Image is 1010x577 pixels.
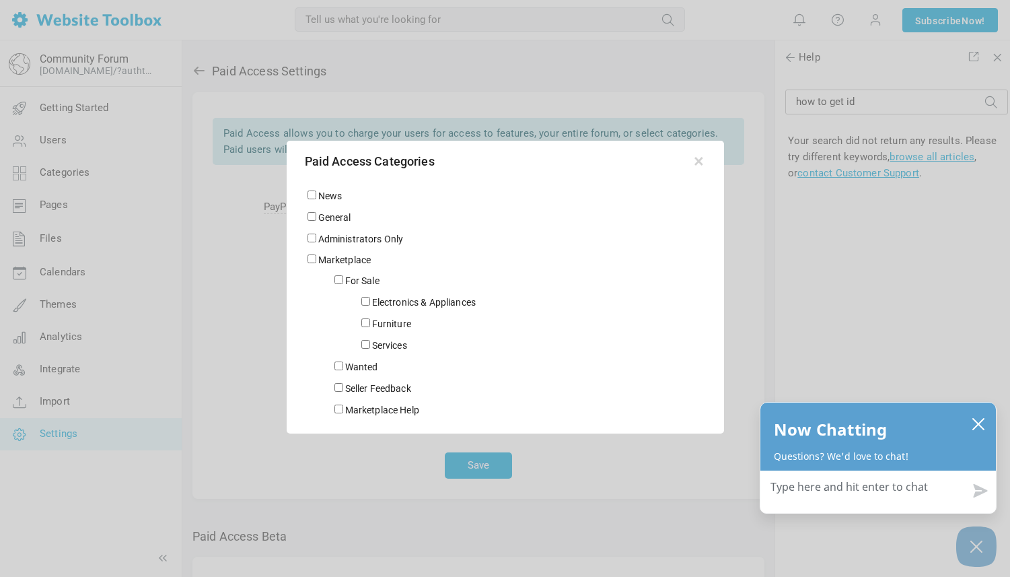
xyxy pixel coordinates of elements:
label: Electronics & Appliances [359,295,476,309]
input: Marketplace Help [334,405,343,413]
label: Administrators Only [305,232,404,246]
label: Seller Feedback [332,381,411,395]
p: Questions? We'd love to chat! [774,450,982,463]
input: Electronics & Appliances [361,297,370,306]
label: News [305,189,342,203]
label: Marketplace [305,252,371,267]
input: Seller Feedback [334,383,343,392]
div: olark chatbox [760,402,997,514]
input: For Sale [334,275,343,284]
input: News [308,191,316,199]
label: Furniture [359,316,411,331]
label: For Sale [332,273,380,287]
button: close chatbox [968,414,989,433]
button: Send message [962,475,996,506]
label: Services [359,338,407,352]
h2: Now Chatting [774,416,887,443]
input: Marketplace [308,254,316,263]
label: General [305,210,351,224]
label: Marketplace Help [332,403,419,417]
input: General [308,212,316,221]
label: Wanted [332,360,378,374]
input: Administrators Only [308,234,316,242]
input: Wanted [334,362,343,370]
input: Services [361,340,370,349]
input: Furniture [361,318,370,327]
span: Paid Access Categories [305,152,665,170]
